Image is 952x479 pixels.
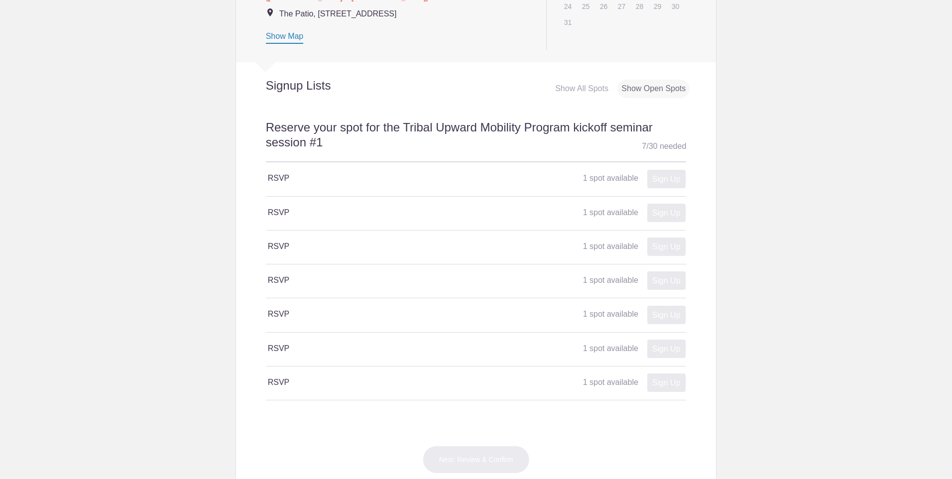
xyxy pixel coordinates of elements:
[268,343,476,355] h4: RSVP
[268,376,476,388] h4: RSVP
[583,344,638,353] span: 1 spot available
[583,242,638,250] span: 1 spot available
[268,274,476,286] h4: RSVP
[583,174,638,182] span: 1 spot available
[236,78,396,93] h2: Signup Lists
[642,139,686,154] div: 7 30 needed
[279,9,397,18] span: The Patio, [STREET_ADDRESS]
[268,308,476,320] h4: RSVP
[551,80,612,98] div: Show All Spots
[267,8,273,16] img: Event location
[266,119,687,162] h2: Reserve your spot for the Tribal Upward Mobility Program kickoff seminar session #1
[268,240,476,252] h4: RSVP
[583,276,638,284] span: 1 spot available
[583,378,638,386] span: 1 spot available
[266,32,304,44] a: Show Map
[268,172,476,184] h4: RSVP
[583,310,638,318] span: 1 spot available
[583,208,638,217] span: 1 spot available
[423,446,530,474] button: Next: Review & Confirm
[560,14,576,29] div: 31
[617,80,690,98] div: Show Open Spots
[268,207,476,219] h4: RSVP
[646,142,648,150] span: /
